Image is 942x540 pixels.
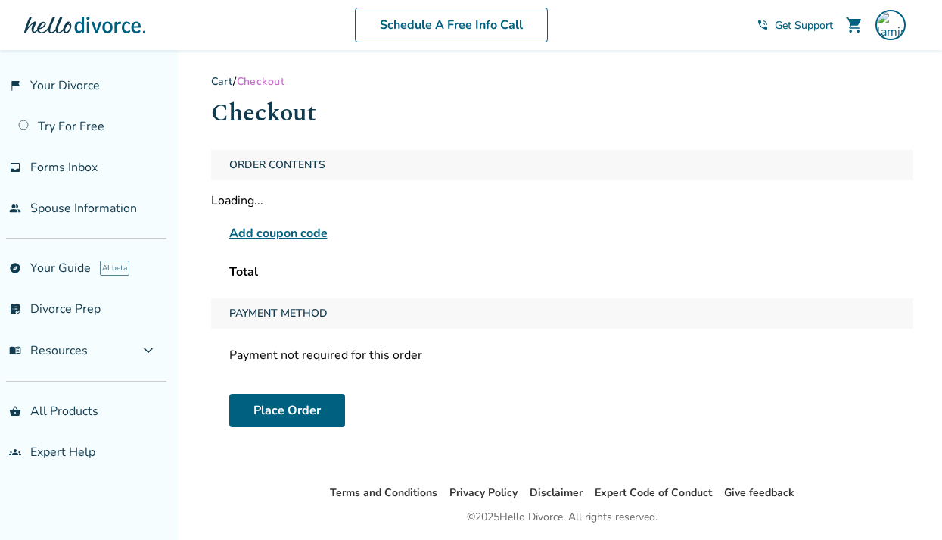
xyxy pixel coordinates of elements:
span: groups [9,446,21,458]
div: / [211,74,913,89]
li: Disclaimer [530,484,583,502]
span: inbox [9,161,21,173]
span: Payment Method [223,298,334,329]
span: shopping_basket [9,405,21,417]
span: people [9,202,21,214]
a: Terms and Conditions [330,485,437,500]
span: shopping_cart [845,16,863,34]
span: AI beta [100,261,129,276]
span: explore [9,262,21,274]
span: Add coupon code [229,224,328,242]
div: Loading... [211,192,913,209]
button: Place Order [229,394,345,427]
span: Get Support [775,18,833,33]
span: list_alt_check [9,303,21,315]
span: Forms Inbox [30,159,98,176]
span: Resources [9,342,88,359]
div: © 2025 Hello Divorce. All rights reserved. [467,508,658,526]
span: phone_in_talk [757,19,769,31]
a: phone_in_talkGet Support [757,18,833,33]
span: expand_more [139,342,157,360]
a: Privacy Policy [449,485,518,500]
span: menu_book [9,345,21,357]
img: lamiro29@gmail.com [875,10,906,40]
span: flag_2 [9,80,21,92]
li: Give feedback [724,484,794,502]
span: Checkout [237,74,284,89]
span: Total [229,264,258,280]
a: Schedule A Free Info Call [355,8,548,42]
div: Payment not required for this order [211,341,913,370]
span: Order Contents [223,150,331,180]
a: Expert Code of Conduct [595,485,712,500]
h1: Checkout [211,95,913,132]
a: Cart [211,74,234,89]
